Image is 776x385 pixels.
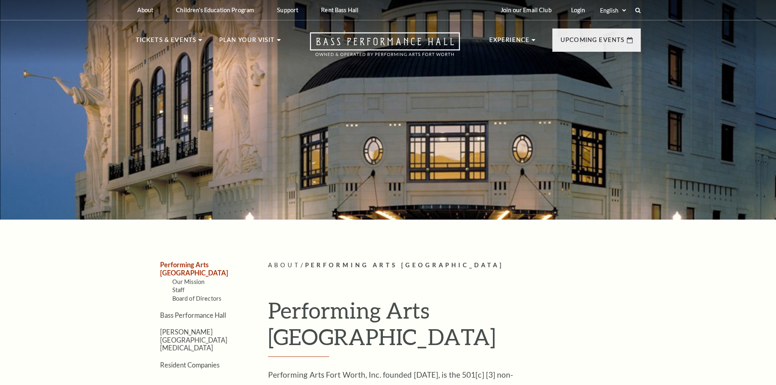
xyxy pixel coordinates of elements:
h1: Performing Arts [GEOGRAPHIC_DATA] [268,297,641,357]
a: Bass Performance Hall [160,311,226,319]
p: Experience [489,35,530,50]
p: Rent Bass Hall [321,7,358,13]
p: / [268,260,641,271]
p: About [137,7,154,13]
a: Resident Companies [160,361,220,369]
span: Performing Arts [GEOGRAPHIC_DATA] [305,262,504,268]
a: Our Mission [172,278,205,285]
a: Performing Arts [GEOGRAPHIC_DATA] [160,261,228,276]
a: Staff [172,286,185,293]
a: Board of Directors [172,295,222,302]
span: About [268,262,301,268]
p: Children's Education Program [176,7,254,13]
p: Tickets & Events [136,35,197,50]
a: [PERSON_NAME][GEOGRAPHIC_DATA][MEDICAL_DATA] [160,328,227,352]
p: Upcoming Events [561,35,625,50]
p: Plan Your Visit [219,35,275,50]
p: Support [277,7,298,13]
select: Select: [598,7,627,14]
